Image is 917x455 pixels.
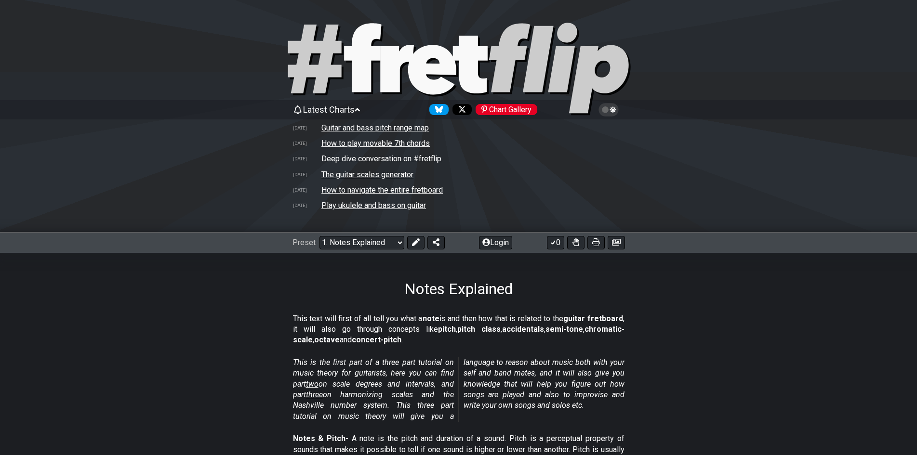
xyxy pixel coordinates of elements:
td: How to navigate the entire fretboard [321,185,443,195]
span: Toggle light / dark theme [603,105,614,114]
strong: pitch class [457,325,501,334]
button: Share Preset [427,236,445,249]
tr: Deep dive conversation on #fretflip by Google NotebookLM [292,151,625,167]
h1: Notes Explained [404,280,513,298]
strong: pitch [438,325,456,334]
td: [DATE] [292,200,321,210]
td: Guitar and bass pitch range map [321,123,429,133]
a: Follow #fretflip at Bluesky [425,104,449,115]
tr: Note patterns to navigate the entire fretboard [292,182,625,197]
p: This text will first of all tell you what a is and then how that is related to the , it will also... [293,313,625,346]
td: [DATE] [292,169,321,180]
td: Play ukulele and bass on guitar [321,200,426,210]
em: This is the first part of a three part tutorial on music theory for guitarists, here you can find... [293,358,625,421]
tr: How to create scale and chord charts [292,167,625,182]
span: three [306,390,323,399]
button: Edit Preset [407,236,425,249]
div: Chart Gallery [476,104,537,115]
button: Create image [608,236,625,249]
td: [DATE] [292,185,321,195]
button: Toggle Dexterity for all fretkits [567,236,585,249]
a: #fretflip at Pinterest [472,104,537,115]
td: How to play movable 7th chords [321,138,430,148]
td: [DATE] [292,154,321,164]
strong: concert-pitch [352,335,401,344]
strong: accidentals [502,325,544,334]
td: [DATE] [292,138,321,148]
strong: guitar fretboard [563,314,623,323]
button: 0 [547,236,564,249]
strong: semi-tone [545,325,583,334]
strong: octave [314,335,340,344]
tr: How to play movable 7th chords on guitar [292,136,625,151]
button: Print [587,236,605,249]
strong: Notes & Pitch [293,434,346,443]
span: Preset [292,238,316,247]
strong: note [423,314,439,323]
td: [DATE] [292,123,321,133]
a: Follow #fretflip at X [449,104,472,115]
span: Latest Charts [303,104,355,115]
button: Login [479,236,512,249]
tr: A chart showing pitch ranges for different string configurations and tunings [292,120,625,136]
tr: How to play ukulele and bass on your guitar [292,197,625,213]
span: two [306,379,319,389]
td: The guitar scales generator [321,169,414,180]
td: Deep dive conversation on #fretflip [321,154,442,164]
select: Preset [319,236,404,249]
